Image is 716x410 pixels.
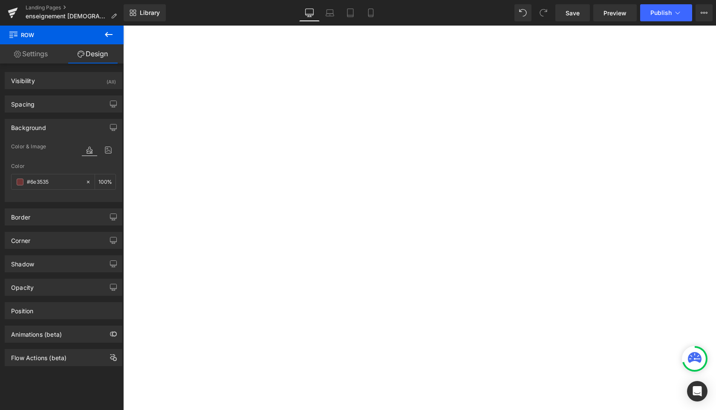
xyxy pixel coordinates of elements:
[593,4,637,21] a: Preview
[11,144,46,150] span: Color & Image
[11,349,66,361] div: Flow Actions (beta)
[320,4,340,21] a: Laptop
[11,256,34,268] div: Shadow
[27,177,81,187] input: Color
[11,209,30,221] div: Border
[124,4,166,21] a: New Library
[535,4,552,21] button: Redo
[514,4,531,21] button: Undo
[696,4,713,21] button: More
[107,72,116,87] div: (All)
[687,381,707,401] div: Open Intercom Messenger
[11,326,62,338] div: Animations (beta)
[62,44,124,64] a: Design
[340,4,361,21] a: Tablet
[140,9,160,17] span: Library
[566,9,580,17] span: Save
[11,96,35,108] div: Spacing
[11,72,35,84] div: Visibility
[640,4,692,21] button: Publish
[9,26,94,44] span: Row
[603,9,626,17] span: Preview
[11,303,33,315] div: Position
[11,119,46,131] div: Background
[11,232,30,244] div: Corner
[95,174,115,189] div: %
[361,4,381,21] a: Mobile
[11,163,116,169] div: Color
[299,4,320,21] a: Desktop
[26,4,124,11] a: Landing Pages
[26,13,107,20] span: enseignement [DEMOGRAPHIC_DATA] esoterique tibetain les voies lumineuses de l'eveil
[11,279,34,291] div: Opacity
[650,9,672,16] span: Publish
